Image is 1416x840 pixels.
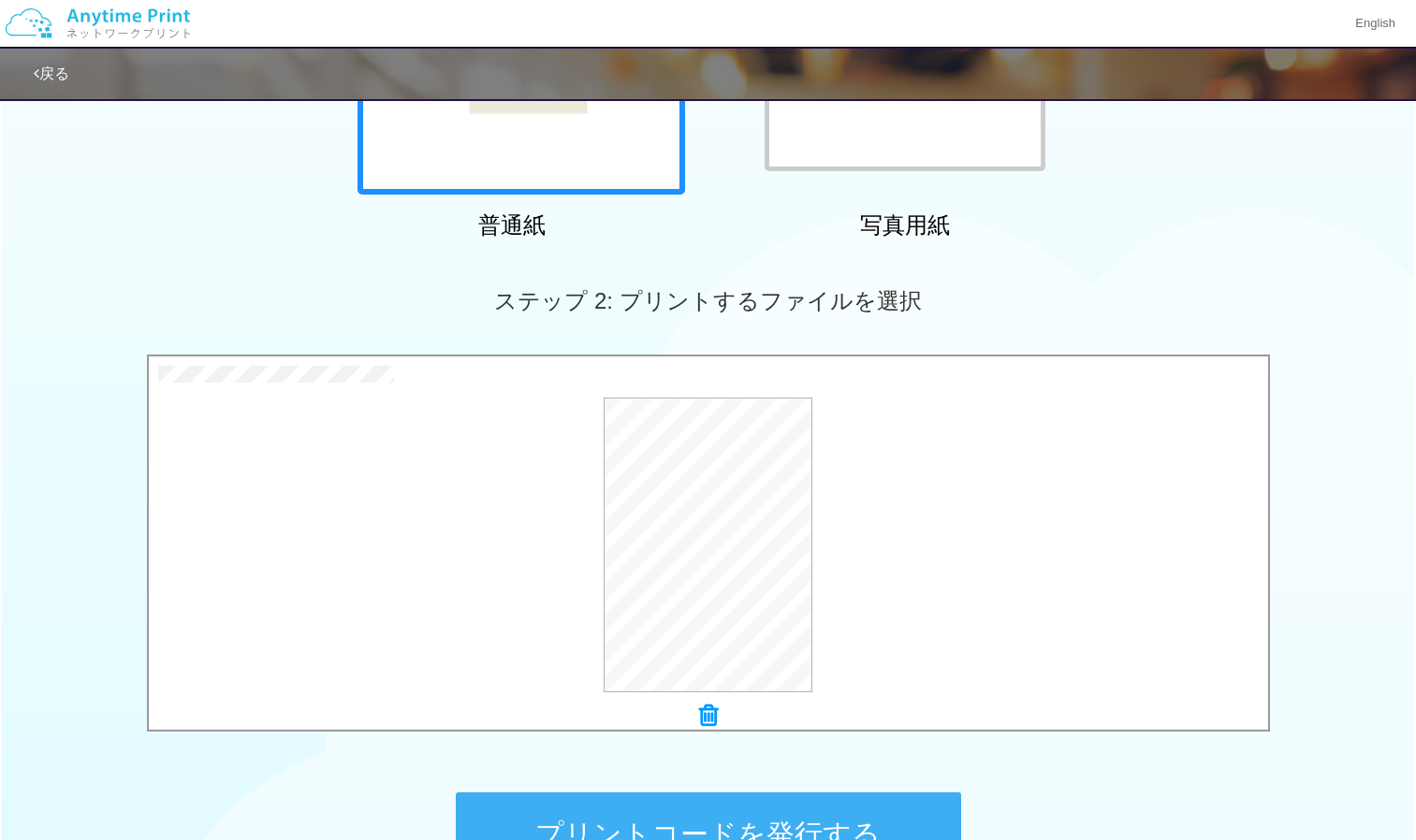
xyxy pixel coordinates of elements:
span: ステップ 2: プリントするファイルを選択 [494,288,921,313]
h2: 普通紙 [348,213,676,238]
a: 戻る [34,65,69,81]
h2: 写真用紙 [741,213,1069,238]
